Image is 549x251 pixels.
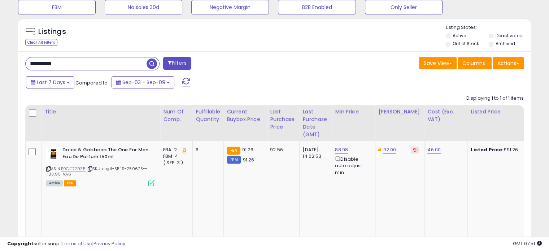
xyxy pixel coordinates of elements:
small: FBA [227,147,240,155]
label: Active [453,33,466,39]
button: Columns [458,57,492,69]
div: FBA: 2 [163,147,187,153]
div: [PERSON_NAME] [378,108,421,116]
small: FBM [227,156,241,164]
div: seller snap | | [7,241,125,247]
span: Compared to: [75,79,109,86]
div: 6 [196,147,218,153]
div: Min Price [335,108,372,116]
div: Listed Price [471,108,533,116]
a: Terms of Use [62,240,92,247]
a: B0C41729Z5 [61,166,86,172]
span: Sep-03 - Sep-09 [122,79,165,86]
i: This overrides the store level Dynamic Max Price for this listing [378,147,381,152]
span: 2025-09-17 07:51 GMT [513,240,542,247]
span: 91.26 [242,146,254,153]
button: Actions [493,57,524,69]
span: | SKU: qogit-55.19-250625---83.99-VA6 [46,166,148,177]
button: Filters [163,57,191,70]
div: Last Purchase Price [270,108,296,131]
h5: Listings [38,27,66,37]
img: 31lL0g2Fx8L._SL40_.jpg [46,147,61,161]
span: 91.26 [243,156,254,163]
div: £91.26 [471,147,531,153]
label: Archived [495,40,515,47]
b: Listed Price: [471,146,504,153]
a: Privacy Policy [93,240,125,247]
div: Fulfillable Quantity [196,108,221,123]
p: Listing States: [446,24,531,31]
div: [DATE] 14:02:53 [302,147,326,160]
a: 88.98 [335,146,348,153]
label: Out of Stock [453,40,479,47]
span: Last 7 Days [37,79,65,86]
div: FBM: 4 [163,153,187,160]
strong: Copyright [7,240,34,247]
div: Current Buybox Price [227,108,264,123]
i: Revert to store-level Dynamic Max Price [413,148,417,152]
button: Save View [419,57,457,69]
div: Clear All Filters [25,39,57,46]
div: ( SFP: 3 ) [163,160,187,166]
div: ASIN: [46,147,154,185]
span: Columns [462,60,485,67]
div: Cost (Exc. VAT) [427,108,465,123]
label: Deactivated [495,33,522,39]
b: Dolce & Gabbana The One For Men Eau De Parfum 150ml [62,147,150,162]
div: Displaying 1 to 1 of 1 items [466,95,524,102]
div: Disable auto adjust min [335,155,370,176]
div: Title [44,108,157,116]
button: Sep-03 - Sep-09 [112,76,174,88]
span: FBA [64,180,76,186]
a: 46.00 [427,146,441,153]
span: All listings currently available for purchase on Amazon [46,180,63,186]
a: 92.00 [383,146,396,153]
div: Last Purchase Date (GMT) [302,108,329,138]
button: Last 7 Days [26,76,74,88]
div: Num of Comp. [163,108,189,123]
div: 92.56 [270,147,294,153]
